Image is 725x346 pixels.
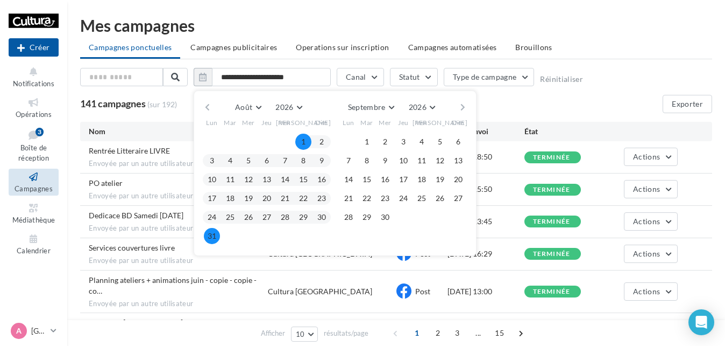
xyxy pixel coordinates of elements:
[432,134,448,150] button: 5
[408,324,425,342] span: 1
[147,99,177,110] span: (sur 192)
[204,190,220,206] button: 17
[415,287,430,296] span: Post
[447,151,524,162] div: [DATE] 18:50
[259,209,275,225] button: 27
[414,190,430,206] button: 25
[470,324,487,342] span: ...
[449,324,466,342] span: 3
[447,248,524,259] div: [DATE] 16:29
[275,102,293,112] span: 2026
[276,118,331,127] span: [PERSON_NAME]
[533,154,571,161] div: terminée
[9,38,59,57] button: Créer
[314,153,330,169] button: 9
[295,171,311,188] button: 15
[16,326,22,336] span: A
[524,126,601,137] div: État
[450,171,466,188] button: 20
[271,100,306,115] button: 2026
[222,153,238,169] button: 4
[450,190,466,206] button: 27
[377,153,393,169] button: 9
[89,243,175,252] span: Services couvertures livre
[89,275,257,295] span: Planning ateliers + animations juin - copie - copie - copie
[242,118,255,127] span: Mer
[633,287,660,296] span: Actions
[447,126,524,137] div: Date d'envoi
[314,209,330,225] button: 30
[259,171,275,188] button: 13
[80,17,712,33] div: Mes campagnes
[624,245,678,263] button: Actions
[240,209,257,225] button: 26
[277,209,293,225] button: 28
[413,118,468,127] span: [PERSON_NAME]
[515,43,552,52] span: Brouillons
[359,134,375,150] button: 1
[222,209,238,225] button: 25
[533,218,571,225] div: terminée
[390,68,438,86] button: Statut
[624,212,678,231] button: Actions
[13,79,54,88] span: Notifications
[540,75,583,84] button: Réinitialiser
[190,43,277,52] span: Campagnes publicitaires
[414,134,430,150] button: 4
[343,118,354,127] span: Lun
[9,94,59,121] a: Opérations
[259,190,275,206] button: 20
[633,217,660,226] span: Actions
[89,146,170,155] span: Rentrée Litteraire LIVRE
[204,153,220,169] button: 3
[408,43,497,52] span: Campagnes automatisées
[624,148,678,166] button: Actions
[491,324,508,342] span: 15
[359,209,375,225] button: 29
[277,190,293,206] button: 21
[314,190,330,206] button: 23
[688,309,714,335] div: Open Intercom Messenger
[9,321,59,341] a: A [GEOGRAPHIC_DATA]
[277,171,293,188] button: 14
[12,216,55,224] span: Médiathèque
[324,328,368,338] span: résultats/page
[379,118,392,127] span: Mer
[314,171,330,188] button: 16
[447,286,524,297] div: [DATE] 13:00
[314,134,330,150] button: 2
[360,118,373,127] span: Mar
[377,171,393,188] button: 16
[31,326,46,336] p: [GEOGRAPHIC_DATA]
[398,118,409,127] span: Jeu
[414,153,430,169] button: 11
[533,186,571,193] div: terminée
[206,118,218,127] span: Lun
[296,43,389,52] span: Operations sur inscription
[395,153,411,169] button: 10
[348,102,386,112] span: Septembre
[240,190,257,206] button: 19
[377,134,393,150] button: 2
[377,190,393,206] button: 23
[395,134,411,150] button: 3
[429,324,446,342] span: 2
[17,246,51,255] span: Calendrier
[204,228,220,244] button: 31
[9,169,59,195] a: Campagnes
[89,159,268,169] span: Envoyée par un autre utilisateur
[295,153,311,169] button: 8
[395,171,411,188] button: 17
[409,102,427,112] span: 2026
[15,184,53,193] span: Campagnes
[344,100,399,115] button: Septembre
[432,153,448,169] button: 12
[295,190,311,206] button: 22
[9,64,59,90] button: Notifications
[261,328,285,338] span: Afficher
[395,190,411,206] button: 24
[259,153,275,169] button: 6
[9,231,59,257] a: Calendrier
[89,178,123,188] span: PO atelier
[447,216,524,227] div: [DATE] 13:45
